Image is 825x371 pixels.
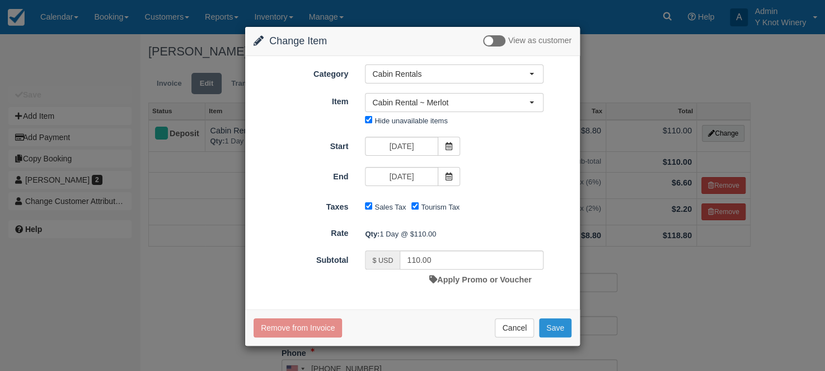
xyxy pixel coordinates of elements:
[245,167,357,183] label: End
[365,93,543,112] button: Cabin Rental ~ Merlot
[245,224,357,239] label: Rate
[365,64,543,84] button: Cabin Rentals
[372,257,393,265] small: $ USD
[374,117,447,125] label: Hide unavailable items
[372,68,529,80] span: Cabin Rentals
[245,64,357,80] label: Category
[495,318,534,337] button: Cancel
[372,97,529,108] span: Cabin Rental ~ Merlot
[245,197,357,213] label: Taxes
[374,203,406,211] label: Sales Tax
[539,318,571,337] button: Save
[254,318,342,337] button: Remove from Invoice
[429,275,531,284] a: Apply Promo or Voucher
[508,36,571,45] span: View as customer
[245,137,357,152] label: Start
[421,203,460,211] label: Tourism Tax
[269,35,327,47] span: Change Item
[245,92,357,108] label: Item
[245,251,357,266] label: Subtotal
[357,225,580,243] div: 1 Day @ $110.00
[365,230,379,238] strong: Qty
